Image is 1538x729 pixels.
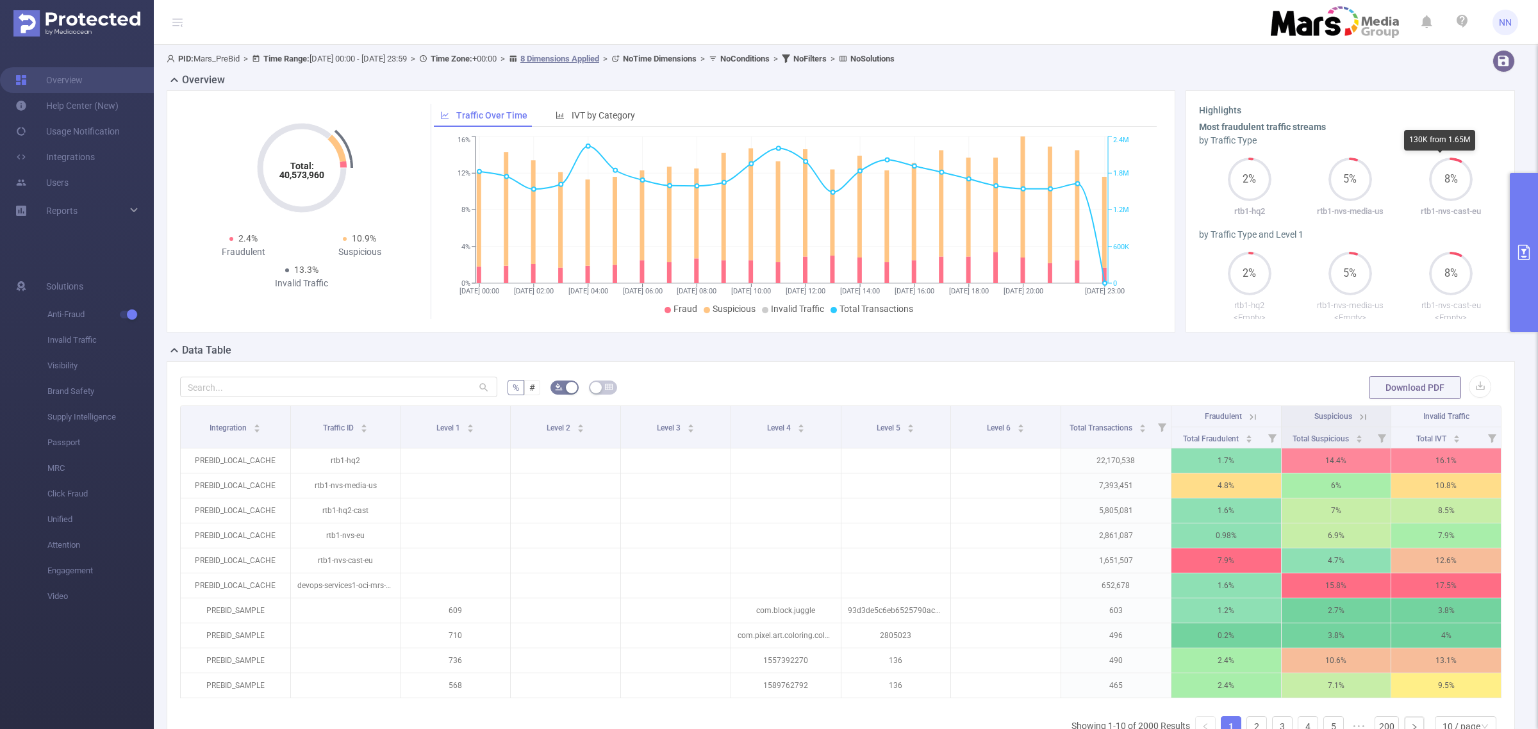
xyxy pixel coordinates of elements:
b: PID: [178,54,194,63]
p: rtb1-hq2 [291,448,401,473]
tspan: 16% [458,136,470,145]
p: rtb1-nvs-media-us [1300,299,1400,312]
span: Attention [47,532,154,558]
span: 2.4% [238,233,258,243]
span: <Empty> [1334,313,1366,322]
tspan: [DATE] 00:00 [459,287,499,295]
span: 5% [1328,174,1372,184]
i: icon: caret-up [1453,433,1460,437]
tspan: [DATE] 23:00 [1085,287,1125,295]
p: 1589762792 [731,673,841,698]
span: Total Transactions [1070,423,1134,432]
tspan: 1.8M [1113,169,1129,177]
p: 2.4% [1171,673,1281,698]
b: No Filters [793,54,827,63]
span: 10.9% [352,233,376,243]
div: Fraudulent [185,245,302,259]
b: No Conditions [720,54,770,63]
p: 16.1% [1391,448,1501,473]
p: 1557392270 [731,648,841,673]
span: IVT by Category [572,110,635,120]
p: 2805023 [841,623,951,648]
tspan: [DATE] 12:00 [786,287,825,295]
i: Filter menu [1373,427,1391,448]
p: PREBID_LOCAL_CACHE [181,448,290,473]
a: Help Center (New) [15,93,119,119]
p: 1,651,507 [1061,548,1171,573]
button: Download PDF [1369,376,1461,399]
i: icon: caret-down [687,427,694,431]
i: icon: caret-down [1139,427,1146,431]
tspan: Total: [290,161,313,171]
div: Sort [907,422,914,430]
p: rtb1-nvs-cast-eu [291,548,401,573]
tspan: 40,573,960 [279,170,324,180]
tspan: 8% [461,206,470,215]
span: Level 3 [657,423,682,432]
span: Fraudulent [1205,412,1242,421]
span: Level 5 [877,423,902,432]
p: 490 [1061,648,1171,673]
span: Level 6 [987,423,1013,432]
tspan: [DATE] 16:00 [895,287,934,295]
div: Sort [1017,422,1025,430]
span: Engagement [47,558,154,584]
a: Users [15,170,69,195]
span: > [827,54,839,63]
tspan: 2.4M [1113,136,1129,145]
input: Search... [180,377,497,397]
p: 7.9% [1171,548,1281,573]
b: Time Zone: [431,54,472,63]
p: PREBID_SAMPLE [181,673,290,698]
p: 5,805,081 [1061,498,1171,523]
span: 8% [1429,268,1473,279]
i: icon: caret-down [1018,427,1025,431]
b: Most fraudulent traffic streams [1199,122,1326,132]
i: icon: caret-down [1453,438,1460,441]
p: com.block.juggle [731,598,841,623]
p: 9.5% [1391,673,1501,698]
span: Traffic ID [323,423,356,432]
p: 4% [1391,623,1501,648]
tspan: [DATE] 04:00 [568,287,608,295]
p: 13.1% [1391,648,1501,673]
span: Total Transactions [839,304,913,314]
p: 10.6% [1282,648,1391,673]
span: > [240,54,252,63]
span: MRC [47,455,154,481]
i: Filter menu [1153,406,1171,448]
p: 7,393,451 [1061,473,1171,498]
span: <Empty> [1435,313,1467,322]
i: icon: bg-colors [555,383,563,391]
a: Integrations [15,144,95,170]
p: 7.1% [1282,673,1391,698]
p: 1.7% [1171,448,1281,473]
p: 568 [401,673,511,698]
p: PREBID_SAMPLE [181,623,290,648]
span: Suspicious [713,304,756,314]
span: Level 2 [547,423,572,432]
span: Invalid Traffic [47,327,154,353]
p: rtb1-nvs-media-us [291,473,401,498]
p: 10.8% [1391,473,1501,498]
b: No Solutions [850,54,895,63]
p: PREBID_LOCAL_CACHE [181,523,290,548]
span: Unified [47,507,154,532]
span: Brand Safety [47,379,154,404]
span: # [529,382,535,393]
p: PREBID_LOCAL_CACHE [181,498,290,523]
span: > [697,54,709,63]
span: Total Suspicious [1293,434,1351,443]
span: 8% [1429,174,1473,184]
p: 136 [841,648,951,673]
span: Solutions [46,274,83,299]
span: Fraud [674,304,697,314]
b: No Time Dimensions [623,54,697,63]
p: 93d3de5c6eb6525790ac30975a3c36597534d5dd [841,598,951,623]
span: 5% [1328,268,1372,279]
p: 2,861,087 [1061,523,1171,548]
b: Time Range: [263,54,310,63]
p: 7.9% [1391,523,1501,548]
tspan: [DATE] 02:00 [514,287,554,295]
i: icon: caret-up [1356,433,1363,437]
